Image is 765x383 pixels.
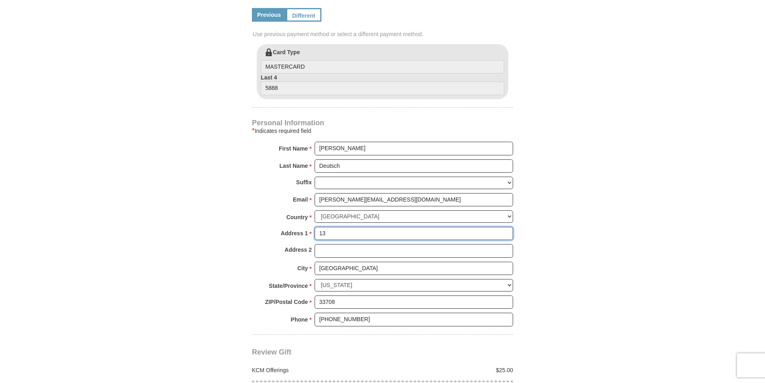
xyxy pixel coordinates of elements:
[281,228,308,239] strong: Address 1
[286,8,321,22] a: Different
[293,194,308,205] strong: Email
[261,48,504,74] label: Card Type
[297,263,308,274] strong: City
[248,366,383,374] div: KCM Offerings
[296,177,312,188] strong: Suffix
[253,30,514,38] span: Use previous payment method or select a different payment method.
[286,212,308,223] strong: Country
[261,60,504,74] input: Card Type
[280,160,308,171] strong: Last Name
[261,81,504,95] input: Last 4
[279,143,308,154] strong: First Name
[291,314,308,325] strong: Phone
[269,280,308,291] strong: State/Province
[252,120,513,126] h4: Personal Information
[284,244,312,255] strong: Address 2
[261,73,504,95] label: Last 4
[252,8,286,22] a: Previous
[252,126,513,136] div: Indicates required field
[265,296,308,308] strong: ZIP/Postal Code
[252,348,291,356] span: Review Gift
[382,366,517,374] div: $25.00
